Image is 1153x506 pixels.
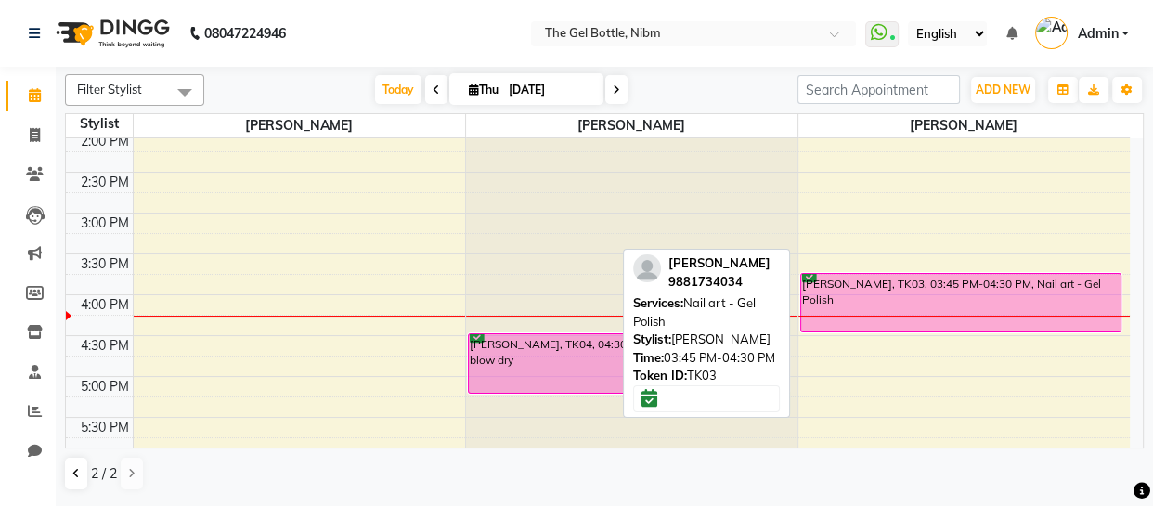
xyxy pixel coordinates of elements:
[971,77,1035,103] button: ADD NEW
[77,173,133,192] div: 2:30 PM
[91,464,117,484] span: 2 / 2
[668,255,771,270] span: [PERSON_NAME]
[469,334,788,393] div: [PERSON_NAME], TK04, 04:30 PM-05:15 PM, Hair wash with blow dry
[633,254,661,282] img: profile
[633,331,671,346] span: Stylist:
[464,83,503,97] span: Thu
[633,350,664,365] span: Time:
[1077,24,1118,44] span: Admin
[503,76,596,104] input: 2025-09-04
[633,367,780,385] div: TK03
[797,75,960,104] input: Search Appointment
[77,295,133,315] div: 4:00 PM
[134,114,465,137] span: [PERSON_NAME]
[77,254,133,274] div: 3:30 PM
[77,214,133,233] div: 3:00 PM
[204,7,286,59] b: 08047224946
[77,418,133,437] div: 5:30 PM
[66,114,133,134] div: Stylist
[801,274,1121,331] div: [PERSON_NAME], TK03, 03:45 PM-04:30 PM, Nail art - Gel Polish
[633,295,756,329] span: Nail art - Gel Polish
[633,331,780,349] div: [PERSON_NAME]
[375,75,421,104] span: Today
[77,377,133,396] div: 5:00 PM
[633,295,683,310] span: Services:
[798,114,1131,137] span: [PERSON_NAME]
[77,82,142,97] span: Filter Stylist
[633,368,687,383] span: Token ID:
[77,336,133,356] div: 4:30 PM
[1035,17,1068,49] img: Admin
[976,83,1030,97] span: ADD NEW
[633,349,780,368] div: 03:45 PM-04:30 PM
[77,132,133,151] div: 2:00 PM
[466,114,797,137] span: [PERSON_NAME]
[47,7,175,59] img: logo
[668,273,771,292] div: 9881734034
